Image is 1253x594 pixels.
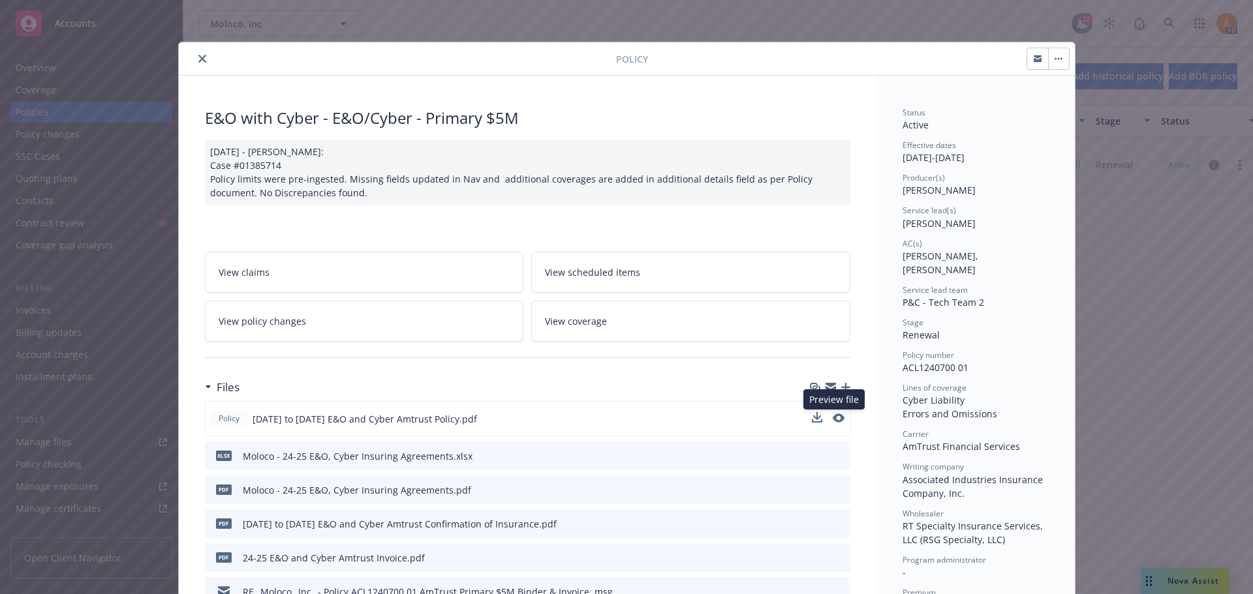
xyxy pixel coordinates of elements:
span: View policy changes [219,314,306,328]
span: Status [903,107,925,118]
span: RT Specialty Insurance Services, LLC (RSG Specialty, LLC) [903,520,1045,546]
button: download file [812,551,823,565]
span: Producer(s) [903,172,945,183]
a: View policy changes [205,301,524,342]
h3: Files [217,379,240,396]
span: Policy number [903,349,954,361]
a: View coverage [531,301,850,342]
button: download file [812,483,823,497]
span: [DATE] to [DATE] E&O and Cyber Amtrust Policy.pdf [253,412,477,426]
button: preview file [833,449,845,463]
div: Cyber Liability [903,393,1049,407]
div: Moloco - 24-25 E&O, Cyber Insuring Agreements.xlsx [243,449,472,463]
span: [PERSON_NAME] [903,217,976,230]
div: Preview file [803,389,865,409]
button: download file [812,449,823,463]
span: View coverage [545,314,607,328]
span: Writing company [903,461,964,472]
span: [PERSON_NAME], [PERSON_NAME] [903,250,981,276]
span: P&C - Tech Team 2 [903,296,984,308]
button: download file [812,517,823,531]
span: View claims [219,265,270,279]
span: Active [903,119,929,131]
span: Associated Industries Insurance Company, Inc. [903,473,1045,499]
a: View claims [205,252,524,293]
button: preview file [833,412,844,426]
span: Stage [903,317,923,328]
span: AC(s) [903,238,922,249]
span: Service lead team [903,284,968,295]
button: preview file [833,551,845,565]
span: View scheduled items [545,265,640,279]
span: Policy [216,413,242,424]
span: - [903,566,906,578]
span: Renewal [903,329,940,341]
span: Lines of coverage [903,382,967,393]
button: download file [812,412,822,426]
span: AmTrust Financial Services [903,440,1020,453]
span: xlsx [216,451,232,460]
span: Policy [616,52,648,66]
span: pdf [216,518,232,528]
span: pdf [216,484,232,494]
div: Errors and Omissions [903,407,1049,421]
div: [DATE] - [PERSON_NAME]: Case #01385714 Policy limits were pre-ingested. Missing fields updated in... [205,140,850,205]
span: Effective dates [903,140,956,151]
span: Program administrator [903,554,986,565]
div: Moloco - 24-25 E&O, Cyber Insuring Agreements.pdf [243,483,471,497]
span: Carrier [903,428,929,439]
button: close [194,51,210,67]
span: ACL1240700 01 [903,361,968,374]
div: Files [205,379,240,396]
button: preview file [833,483,845,497]
div: [DATE] - [DATE] [903,140,1049,164]
div: [DATE] to [DATE] E&O and Cyber Amtrust Confirmation of Insurance.pdf [243,517,557,531]
a: View scheduled items [531,252,850,293]
button: download file [812,412,822,423]
span: [PERSON_NAME] [903,184,976,196]
button: preview file [833,413,844,423]
div: 24-25 E&O and Cyber Amtrust Invoice.pdf [243,551,425,565]
div: E&O with Cyber - E&O/Cyber - Primary $5M [205,107,850,129]
button: preview file [833,517,845,531]
span: Service lead(s) [903,205,956,216]
span: pdf [216,552,232,562]
span: Wholesaler [903,508,944,519]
